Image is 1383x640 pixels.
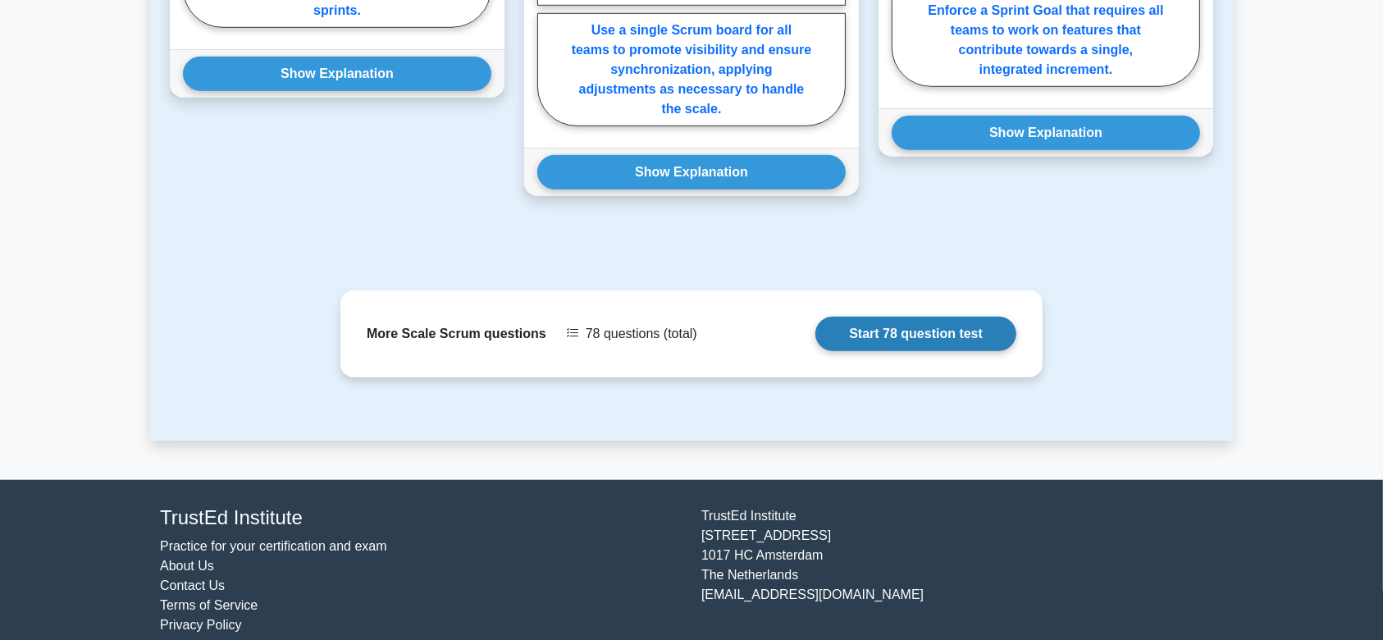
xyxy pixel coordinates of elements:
a: Contact Us [160,578,225,592]
button: Show Explanation [892,116,1200,150]
div: TrustEd Institute [STREET_ADDRESS] 1017 HC Amsterdam The Netherlands [EMAIL_ADDRESS][DOMAIN_NAME] [691,506,1233,635]
a: Terms of Service [160,598,258,612]
a: Practice for your certification and exam [160,539,387,553]
a: Start 78 question test [815,317,1016,351]
h4: TrustEd Institute [160,506,682,530]
a: About Us [160,559,214,573]
button: Show Explanation [183,57,491,91]
button: Show Explanation [537,155,846,190]
a: Privacy Policy [160,618,242,632]
label: Use a single Scrum board for all teams to promote visibility and ensure synchronization, applying... [537,13,846,126]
